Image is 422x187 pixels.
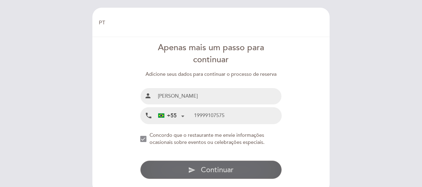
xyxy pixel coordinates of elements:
span: Concordo que o restaurante me envie informações ocasionais sobre eventos ou celebrações especiais. [150,132,264,145]
i: send [188,166,196,174]
i: person [144,92,152,100]
input: Telefone celular [194,108,281,124]
div: +55 [158,112,177,120]
button: send Continuar [140,161,282,179]
i: local_phone [145,112,152,120]
span: Continuar [201,165,234,174]
div: Adicione seus dados para continuar o processo de reserva [140,71,282,78]
div: Brazil (Brasil): +55 [156,108,187,124]
input: Nombre e Sobrenome [155,88,282,104]
md-checkbox: NEW_MODAL_AGREE_RESTAURANT_SEND_OCCASIONAL_INFO [140,132,282,146]
div: Apenas mais um passo para continuar [140,42,282,66]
